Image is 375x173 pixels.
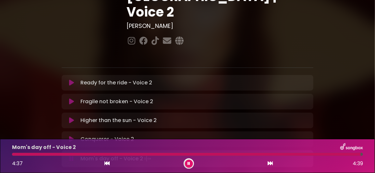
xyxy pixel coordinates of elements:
[12,160,23,167] span: 4:37
[80,98,153,105] p: Fragile not broken - Voice 2
[340,143,363,152] img: songbox-logo-white.png
[12,143,76,151] p: Mom's day off - Voice 2
[80,117,157,124] p: Higher than the sun - Voice 2
[80,135,134,143] p: Conqueror - Voice 2
[353,160,363,167] span: 4:39
[127,22,313,30] h3: [PERSON_NAME]
[80,79,152,87] p: Ready for the ride - Voice 2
